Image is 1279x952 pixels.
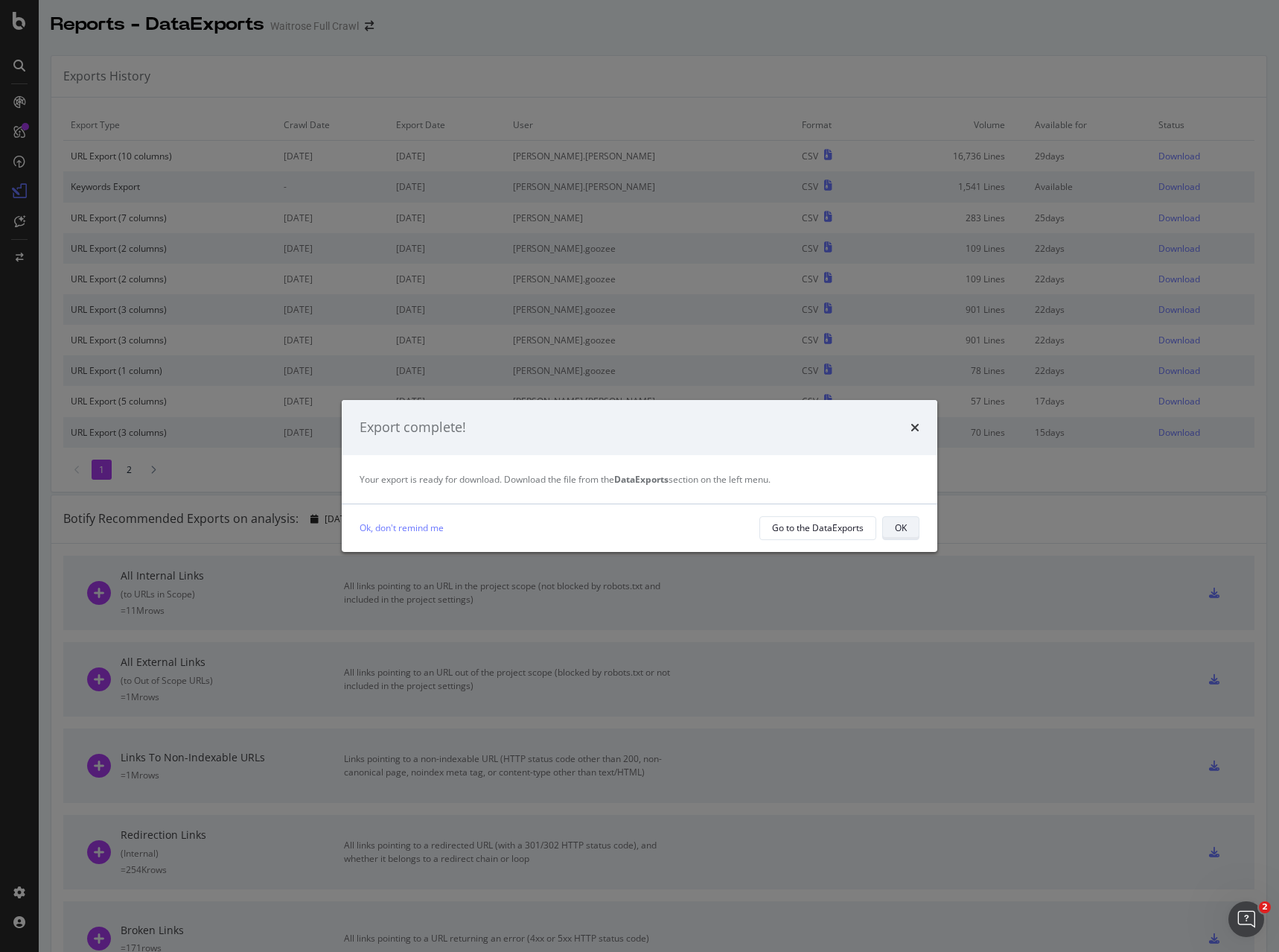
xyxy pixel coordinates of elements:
[614,473,771,486] span: section on the left menu.
[1259,901,1271,913] span: 2
[360,520,444,536] a: Ok, don't remind me
[342,400,937,552] div: modal
[1228,901,1264,937] iframe: Intercom live chat
[360,473,919,486] div: Your export is ready for download. Download the file from the
[910,418,919,437] div: times
[614,473,669,486] strong: DataExports
[882,516,919,540] button: OK
[772,521,864,534] div: Go to the DataExports
[759,516,876,540] button: Go to the DataExports
[360,418,466,437] div: Export complete!
[895,521,907,534] div: OK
